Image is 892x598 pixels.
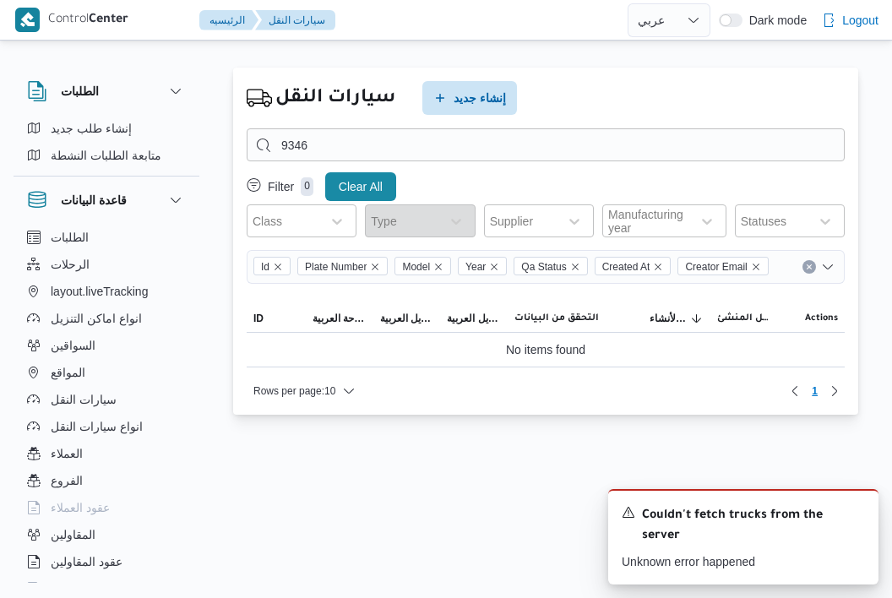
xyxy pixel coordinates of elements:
[306,305,373,332] button: رقم لوحة العربية
[89,14,128,27] b: Center
[51,335,95,356] span: السواقين
[812,381,818,401] span: 1
[422,81,517,115] button: إنشاء جديد
[805,381,824,401] button: Page 1 of 1
[380,312,434,325] span: موديل العربية
[51,497,110,518] span: عقود العملاء
[325,172,396,201] button: Clear All
[785,381,805,401] button: Previous page
[447,312,501,325] span: سنة موديل العربية
[273,262,283,272] button: Remove Id from selection in this group
[595,257,672,275] span: Created At
[253,381,335,401] span: Rows per page : 10
[402,258,430,276] span: Model
[821,260,835,274] button: Open list of options
[61,190,127,210] h3: قاعدة البيانات
[297,257,388,275] span: Plate Number
[20,251,193,278] button: الرحلات
[51,308,142,329] span: انواع اماكن التنزيل
[51,389,117,410] span: سيارات النقل
[51,281,148,302] span: layout.liveTracking
[261,258,269,276] span: Id
[51,227,89,247] span: الطلبات
[394,257,451,275] span: Model
[247,381,362,401] button: Rows per page:10
[275,84,395,113] h2: سيارات النقل
[741,215,786,228] div: Statuses
[20,548,193,575] button: عقود المقاولين
[751,262,761,272] button: Remove Creator Email from selection in this group
[313,312,367,325] span: رقم لوحة العربية
[51,362,85,383] span: المواقع
[253,215,282,228] div: Class
[51,416,143,437] span: انواع سيارات النقل
[20,142,193,169] button: متابعة الطلبات النشطة
[27,190,186,210] button: قاعدة البيانات
[521,258,566,276] span: Qa Status
[373,305,441,332] button: موديل العربية
[608,208,683,235] div: Manufacturing year
[454,88,506,108] span: إنشاء جديد
[305,258,367,276] span: Plate Number
[20,359,193,386] button: المواقع
[14,115,199,176] div: الطلبات
[458,257,507,275] span: Year
[51,145,161,166] span: متابعة الطلبات النشطة
[20,115,193,142] button: إنشاء طلب جديد
[514,312,599,325] span: التحقق من البيانات
[199,10,258,30] button: الرئيسيه
[805,312,838,325] span: Actions
[20,467,193,494] button: الفروع
[622,504,865,546] div: Notification
[490,215,533,228] div: Supplier
[465,258,486,276] span: Year
[824,381,845,401] button: Next page
[255,10,335,30] button: سيارات النقل
[20,413,193,440] button: انواع سيارات النقل
[20,521,193,548] button: المقاولين
[650,312,687,325] span: تاريخ الأنشاء; Sorted in descending order
[51,254,90,275] span: الرحلات
[802,260,816,274] button: Clear input
[20,440,193,467] button: العملاء
[253,257,291,275] span: Id
[14,224,199,590] div: قاعدة البيانات
[717,312,771,325] span: ايميل المنشئ
[51,552,122,572] span: عقود المقاولين
[20,305,193,332] button: انواع اماكن التنزيل
[842,10,878,30] span: Logout
[653,262,663,272] button: Remove Created At from selection in this group
[690,312,704,325] svg: Sorted in descending order
[514,257,587,275] span: Qa Status
[253,312,264,325] span: ID
[489,262,499,272] button: Remove Year from selection in this group
[370,262,380,272] button: Remove Plate Number from selection in this group
[15,8,40,32] img: X8yXhbKr1z7QwAAAABJRU5ErkJggg==
[815,3,885,37] button: Logout
[742,14,807,27] span: Dark mode
[20,278,193,305] button: layout.liveTracking
[268,180,294,193] p: Filter
[51,470,83,491] span: الفروع
[506,340,585,360] span: No items found
[433,262,443,272] button: Remove Model from selection in this group
[643,305,710,332] button: تاريخ الأنشاءSorted in descending order
[20,332,193,359] button: السواقين
[51,118,132,139] span: إنشاء طلب جديد
[622,553,865,571] p: Unknown error happened
[27,81,186,101] button: الطلبات
[51,525,95,545] span: المقاولين
[51,443,83,464] span: العملاء
[677,257,768,275] span: Creator Email
[440,305,508,332] button: سنة موديل العربية
[20,386,193,413] button: سيارات النقل
[61,81,99,101] h3: الطلبات
[685,258,747,276] span: Creator Email
[20,494,193,521] button: عقود العملاء
[20,224,193,251] button: الطلبات
[570,262,580,272] button: Remove Qa Status from selection in this group
[247,128,845,161] input: Search...
[602,258,650,276] span: Created At
[642,506,845,546] span: Couldn't fetch trucks from the server
[301,177,313,196] p: 0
